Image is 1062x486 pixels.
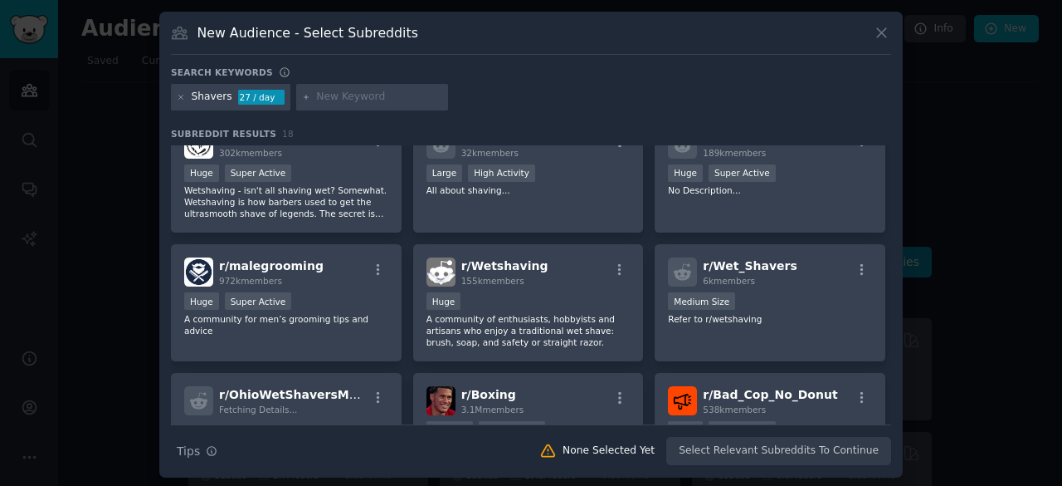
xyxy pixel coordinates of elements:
h3: Search keywords [171,66,273,78]
div: Shavers [192,90,232,105]
span: r/ OhioWetShaversMeetup [219,388,387,401]
img: Boxing [426,386,455,415]
span: r/ Boxing [461,388,516,401]
span: Tips [177,443,200,460]
p: Wetshaving - isn't all shaving wet? Somewhat. Wetshaving is how barbers used to get the ultrasmoo... [184,184,388,219]
div: Huge [184,164,219,182]
div: Huge [184,292,219,310]
span: Fetching Details... [219,405,297,415]
button: Tips [171,437,223,466]
div: Huge [668,164,703,182]
div: Super Active [225,164,292,182]
span: 538k members [703,405,766,415]
input: New Keyword [316,90,442,105]
div: Super Active [709,164,776,182]
h3: New Audience - Select Subreddits [197,24,418,42]
span: r/ malegrooming [219,259,324,272]
span: 6k members [703,276,755,286]
span: 3.1M members [461,405,524,415]
div: Medium Size [668,292,735,310]
span: 189k members [703,148,766,158]
p: A community for men’s grooming tips and advice [184,313,388,336]
p: No Description... [668,184,872,196]
span: r/ Wet_Shavers [703,259,797,272]
div: High Activity [468,164,535,182]
span: Subreddit Results [171,128,276,140]
span: 32k members [461,148,519,158]
span: r/ Wetshaving [461,259,548,272]
img: Wetshaving [426,258,455,287]
span: 302k members [219,148,282,158]
div: 27 / day [238,90,285,105]
div: Huge [426,292,461,310]
div: Super Active [225,292,292,310]
span: r/ Bad_Cop_No_Donut [703,388,837,401]
span: 18 [282,129,294,139]
div: None Selected Yet [563,444,655,459]
div: Huge [668,421,703,439]
div: Massive [426,421,473,439]
div: High Activity [709,421,776,439]
div: Large [426,164,463,182]
img: malegrooming [184,258,213,287]
span: 155k members [461,276,524,286]
span: 972k members [219,276,282,286]
p: Refer to r/wetshaving [668,313,872,325]
img: Bad_Cop_No_Donut [668,386,697,415]
p: A community of enthusiasts, hobbyists and artisans who enjoy a traditional wet shave: brush, soap... [426,313,631,348]
p: All about shaving... [426,184,631,196]
div: Super Active [479,421,546,439]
